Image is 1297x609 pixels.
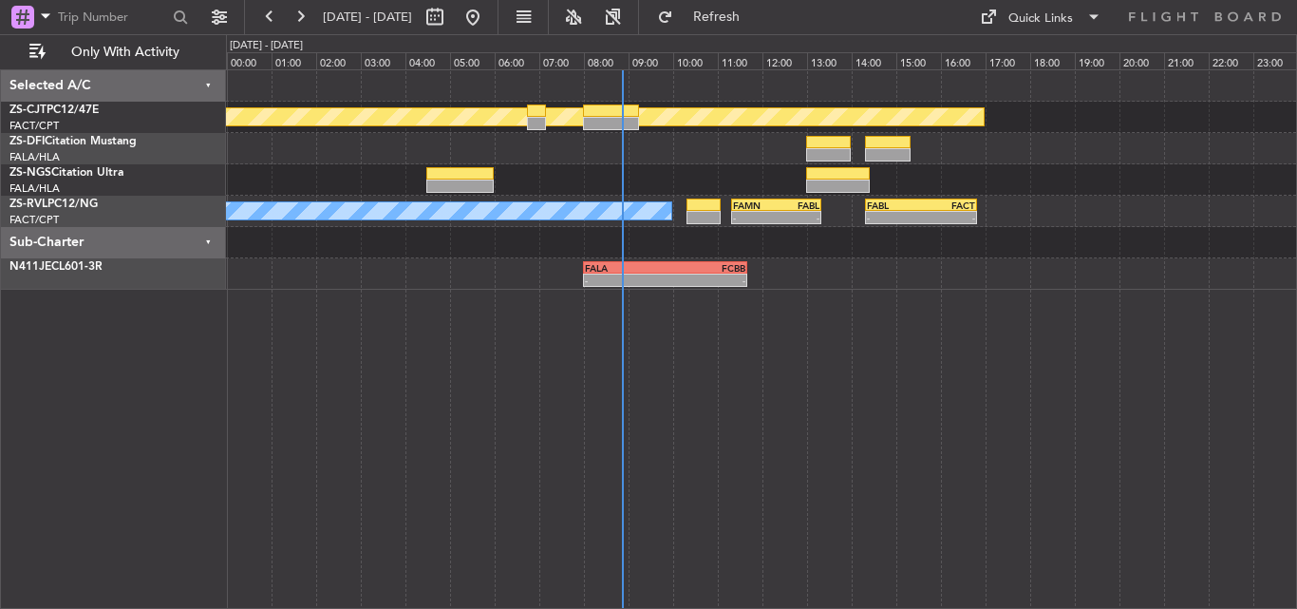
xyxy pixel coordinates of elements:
div: 12:00 [762,52,807,69]
input: Trip Number [58,3,167,31]
div: FABL [777,200,819,211]
div: - [867,212,921,223]
div: 02:00 [316,52,361,69]
a: ZS-CJTPC12/47E [9,105,99,116]
div: FABL [867,200,921,211]
div: FALA [585,262,665,274]
div: 19:00 [1075,52,1119,69]
div: 01:00 [272,52,316,69]
span: [DATE] - [DATE] [323,9,412,26]
div: 08:00 [584,52,629,69]
div: - [777,212,819,223]
button: Refresh [648,2,762,32]
div: 16:00 [941,52,986,69]
span: ZS-NGS [9,167,51,179]
button: Quick Links [970,2,1111,32]
span: ZS-DFI [9,136,45,147]
div: 17:00 [986,52,1030,69]
div: - [665,275,744,286]
a: ZS-RVLPC12/NG [9,199,98,210]
div: 18:00 [1030,52,1075,69]
div: - [733,212,776,223]
span: Only With Activity [49,46,200,59]
a: ZS-NGSCitation Ultra [9,167,123,179]
a: N411JECL601-3R [9,261,103,273]
div: FCBB [665,262,744,274]
div: 22:00 [1209,52,1253,69]
div: [DATE] - [DATE] [230,38,303,54]
div: 06:00 [495,52,539,69]
div: 03:00 [361,52,405,69]
div: 00:00 [227,52,272,69]
div: 10:00 [673,52,718,69]
div: 11:00 [718,52,762,69]
div: 20:00 [1119,52,1164,69]
div: 14:00 [852,52,896,69]
div: FAMN [733,200,776,211]
a: FACT/CPT [9,213,59,227]
div: FACT [921,200,975,211]
span: N411JE [9,261,51,273]
div: - [921,212,975,223]
div: - [585,275,665,286]
a: FALA/HLA [9,181,60,196]
span: ZS-CJT [9,105,47,116]
div: Quick Links [1008,10,1073,29]
div: 13:00 [807,52,852,69]
a: FACT/CPT [9,119,59,133]
span: ZS-RVL [9,199,47,210]
div: 04:00 [405,52,450,69]
button: Only With Activity [21,37,206,67]
div: 05:00 [450,52,495,69]
div: 09:00 [629,52,673,69]
a: FALA/HLA [9,150,60,164]
div: 21:00 [1164,52,1209,69]
div: 15:00 [896,52,941,69]
div: 07:00 [539,52,584,69]
span: Refresh [677,10,757,24]
a: ZS-DFICitation Mustang [9,136,137,147]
